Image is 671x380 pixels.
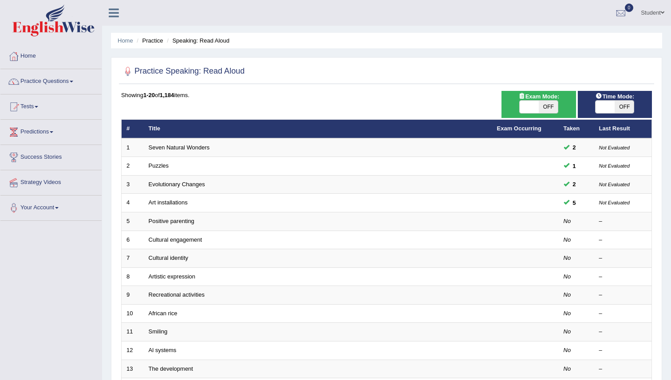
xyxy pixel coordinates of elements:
[564,218,571,224] em: No
[0,145,102,167] a: Success Stories
[149,162,169,169] a: Puzzles
[0,170,102,192] a: Strategy Videos
[599,217,647,226] div: –
[599,365,647,373] div: –
[599,200,630,205] small: Not Evaluated
[122,360,144,378] td: 13
[497,125,541,132] a: Exam Occurring
[599,346,647,355] div: –
[122,249,144,268] td: 7
[149,365,193,372] a: The development
[599,236,647,244] div: –
[569,180,580,189] span: You can still take this question
[122,157,144,176] td: 2
[0,94,102,117] a: Tests
[569,143,580,152] span: You can still take this question
[0,120,102,142] a: Predictions
[122,323,144,341] td: 11
[122,138,144,157] td: 1
[564,255,571,261] em: No
[599,254,647,262] div: –
[599,182,630,187] small: Not Evaluated
[625,4,634,12] span: 0
[599,145,630,150] small: Not Evaluated
[501,91,576,118] div: Show exams occurring in exams
[122,304,144,323] td: 10
[599,328,647,336] div: –
[122,286,144,305] td: 9
[121,65,245,78] h2: Practice Speaking: Read Aloud
[149,310,178,317] a: African rice
[564,291,571,298] em: No
[149,273,195,280] a: Artistic expression
[515,92,563,101] span: Exam Mode:
[122,120,144,138] th: #
[149,218,194,224] a: Positive parenting
[165,36,229,45] li: Speaking: Read Aloud
[134,36,163,45] li: Practice
[144,120,492,138] th: Title
[0,69,102,91] a: Practice Questions
[122,212,144,231] td: 5
[121,91,652,99] div: Showing of items.
[122,231,144,249] td: 6
[122,267,144,286] td: 8
[599,309,647,318] div: –
[539,101,558,113] span: OFF
[569,198,580,208] span: You can still take this question
[149,144,210,151] a: Seven Natural Wonders
[564,236,571,243] em: No
[559,120,594,138] th: Taken
[0,196,102,218] a: Your Account
[599,163,630,168] small: Not Evaluated
[149,181,205,188] a: Evolutionary Changes
[564,365,571,372] em: No
[564,273,571,280] em: No
[615,101,634,113] span: OFF
[564,310,571,317] em: No
[143,92,155,98] b: 1-20
[149,328,168,335] a: Smiling
[160,92,174,98] b: 1,184
[149,199,188,206] a: Art installations
[0,44,102,66] a: Home
[594,120,652,138] th: Last Result
[122,341,144,360] td: 12
[149,347,177,353] a: Al systems
[149,255,189,261] a: Cultural identity
[599,273,647,281] div: –
[122,194,144,212] td: 4
[564,347,571,353] em: No
[118,37,133,44] a: Home
[149,291,205,298] a: Recreational activities
[592,92,638,101] span: Time Mode:
[569,161,580,171] span: You can still take this question
[122,175,144,194] td: 3
[149,236,202,243] a: Cultural engagement
[564,328,571,335] em: No
[599,291,647,299] div: –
